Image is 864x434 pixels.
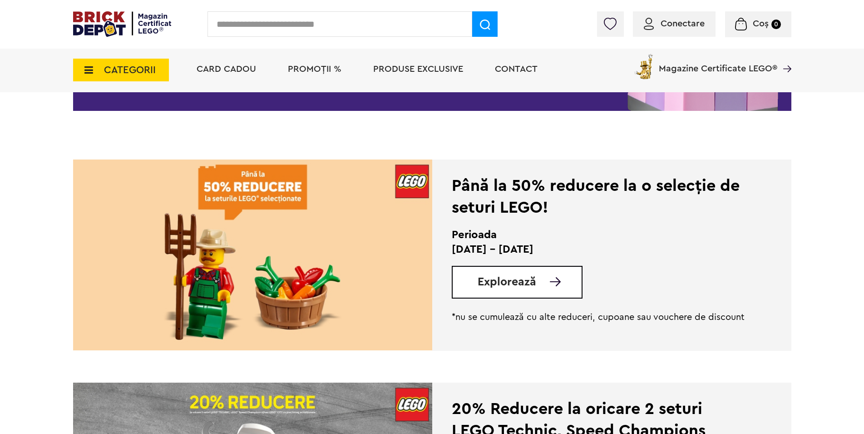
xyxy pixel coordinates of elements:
div: Până la 50% reducere la o selecție de seturi LEGO! [452,175,746,219]
a: Conectare [644,19,705,28]
small: 0 [771,20,781,29]
span: Coș [753,19,769,28]
span: Conectare [661,19,705,28]
span: Magazine Certificate LEGO® [659,52,777,73]
p: *nu se cumulează cu alte reduceri, cupoane sau vouchere de discount [452,312,746,323]
a: Contact [495,65,538,74]
a: PROMOȚII % [288,65,341,74]
a: Explorează [478,276,582,288]
a: Magazine Certificate LEGO® [777,52,791,61]
a: Produse exclusive [373,65,463,74]
h2: Perioada [452,228,746,242]
a: Card Cadou [197,65,256,74]
span: Explorează [478,276,536,288]
span: CATEGORII [104,65,156,75]
p: [DATE] - [DATE] [452,242,746,257]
